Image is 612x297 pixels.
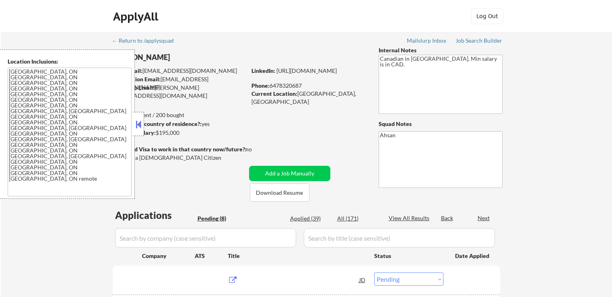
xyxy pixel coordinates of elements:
[112,111,246,119] div: 39 sent / 200 bought
[304,228,495,248] input: Search by title (case sensitive)
[142,252,195,260] div: Company
[455,252,490,260] div: Date Applied
[276,67,337,74] a: [URL][DOMAIN_NAME]
[379,120,503,128] div: Squad Notes
[251,90,365,105] div: [GEOGRAPHIC_DATA], [GEOGRAPHIC_DATA]
[112,120,244,128] div: yes
[113,67,246,75] div: [EMAIL_ADDRESS][DOMAIN_NAME]
[115,210,195,220] div: Applications
[198,214,238,223] div: Pending (8)
[337,214,377,223] div: All (171)
[359,272,367,287] div: JD
[8,58,132,66] div: Location Inclusions:
[250,184,309,202] button: Download Resume
[251,90,297,97] strong: Current Location:
[251,82,365,90] div: 6478320687
[112,129,246,137] div: $195,000
[113,146,247,153] strong: Will need Visa to work in that country now/future?:
[112,120,202,127] strong: Can work in country of residence?:
[389,214,432,222] div: View All Results
[471,8,503,24] button: Log Out
[455,37,503,45] a: Job Search Builder
[113,10,161,23] div: ApplyAll
[478,214,490,222] div: Next
[195,252,228,260] div: ATS
[228,252,367,260] div: Title
[374,248,443,263] div: Status
[113,154,249,162] div: Yes, I am a [DEMOGRAPHIC_DATA] Citizen
[249,166,330,181] button: Add a Job Manually
[251,67,275,74] strong: LinkedIn:
[112,38,181,43] div: ← Return to /applysquad
[251,82,270,89] strong: Phone:
[115,228,296,248] input: Search by company (case sensitive)
[113,52,278,62] div: [PERSON_NAME]
[290,214,330,223] div: Applied (39)
[113,75,246,91] div: [EMAIL_ADDRESS][DOMAIN_NAME]
[441,214,454,222] div: Back
[407,38,447,43] div: Mailslurp Inbox
[455,38,503,43] div: Job Search Builder
[379,46,503,54] div: Internal Notes
[407,37,447,45] a: Mailslurp Inbox
[112,37,181,45] a: ← Return to /applysquad
[245,145,268,153] div: no
[113,84,246,99] div: [PERSON_NAME][EMAIL_ADDRESS][DOMAIN_NAME]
